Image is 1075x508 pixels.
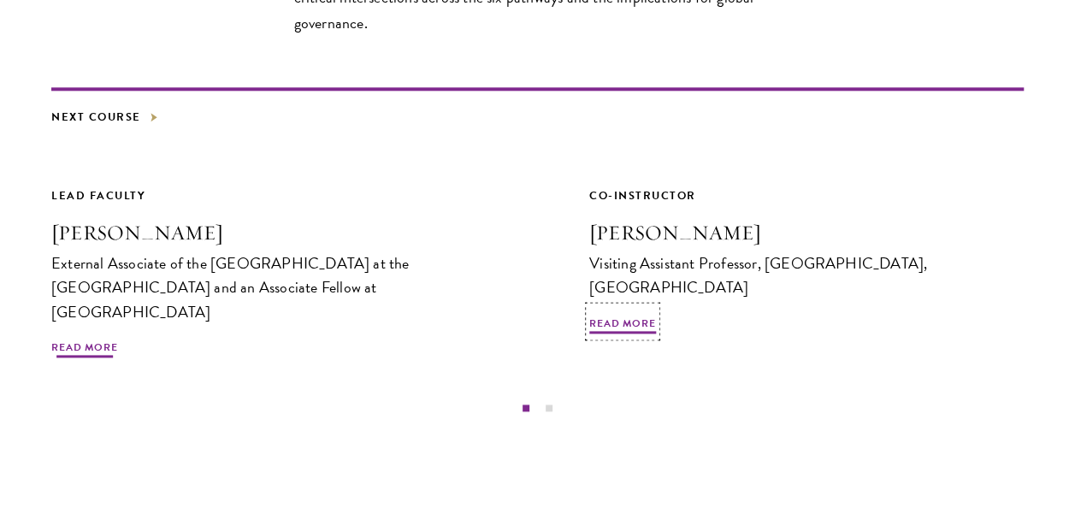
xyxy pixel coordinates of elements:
[589,251,1025,299] div: Visiting Assistant Professor, [GEOGRAPHIC_DATA], [GEOGRAPHIC_DATA]
[515,397,537,419] button: 1 of 2
[589,186,1025,205] div: Co-Instructor
[51,186,487,205] div: Lead Faculty
[51,218,487,247] h3: [PERSON_NAME]
[589,186,1025,326] a: Co-Instructor [PERSON_NAME] Visiting Assistant Professor, [GEOGRAPHIC_DATA], [GEOGRAPHIC_DATA] Re...
[51,108,158,127] a: Next Course
[589,316,656,336] span: Read More
[51,186,487,351] a: Lead Faculty [PERSON_NAME] External Associate of the [GEOGRAPHIC_DATA] at the [GEOGRAPHIC_DATA] a...
[589,218,1025,247] h3: [PERSON_NAME]
[538,397,560,419] button: 2 of 2
[51,340,118,360] span: Read More
[51,251,487,323] div: External Associate of the [GEOGRAPHIC_DATA] at the [GEOGRAPHIC_DATA] and an Associate Fellow at [...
